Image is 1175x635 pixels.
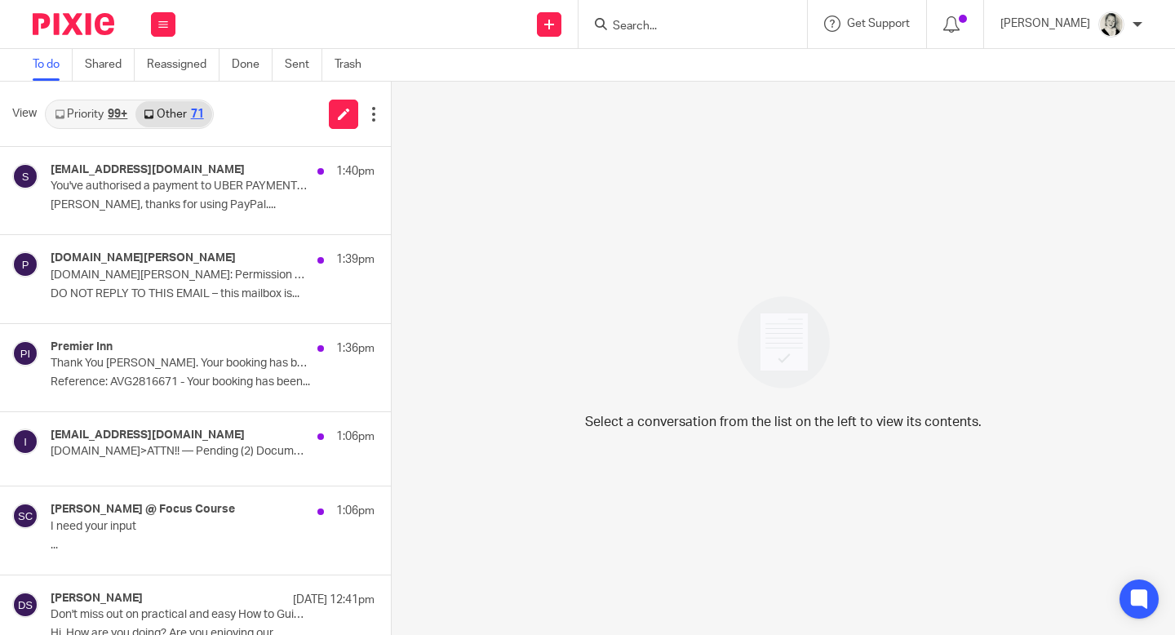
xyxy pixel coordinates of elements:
img: svg%3E [12,163,38,189]
h4: [PERSON_NAME] @ Focus Course [51,503,235,517]
img: svg%3E [12,503,38,529]
a: Priority99+ [47,101,135,127]
h4: Premier Inn [51,340,113,354]
p: [DOMAIN_NAME]>ATTN!! — Pending (2) Document Play Note Transcript.>de91eed8070479462ce74b56ede8a8f... [51,445,310,459]
h4: [EMAIL_ADDRESS][DOMAIN_NAME] [51,163,245,177]
p: Don't miss out on practical and easy How to Guidance for the new VGC and Cashflow and Profit Impr... [51,608,310,622]
img: image [727,286,840,399]
img: svg%3E [12,592,38,618]
a: Reassigned [147,49,219,81]
img: DA590EE6-2184-4DF2-A25D-D99FB904303F_1_201_a.jpeg [1098,11,1124,38]
p: DO NOT REPLY TO THIS EMAIL – this mailbox is... [51,287,375,301]
div: 71 [191,109,204,120]
div: 99+ [108,109,127,120]
p: ... [51,539,375,553]
p: 1:06pm [336,429,375,445]
p: I need your input [51,520,310,534]
p: Reference: AVG2816671 - Your booking has been... [51,375,375,389]
p: 1:40pm [336,163,375,180]
p: You've authorised a payment to UBER PAYMENTS UK LIM... [51,180,310,193]
h4: [EMAIL_ADDRESS][DOMAIN_NAME] [51,429,245,442]
img: svg%3E [12,340,38,366]
p: Thank You [PERSON_NAME]. Your booking has been confirmed [51,357,310,371]
p: 1:06pm [336,503,375,519]
p: 1:39pm [336,251,375,268]
h4: [PERSON_NAME] [51,592,143,606]
img: svg%3E [12,429,38,455]
a: Done [232,49,273,81]
img: Pixie [33,13,114,35]
span: View [12,105,37,122]
input: Search [611,20,758,34]
img: svg%3E [12,251,38,278]
a: To do [33,49,73,81]
span: Get Support [847,18,910,29]
a: Trash [335,49,374,81]
p: [DATE] 12:41pm [293,592,375,608]
p: 1:36pm [336,340,375,357]
a: Shared [85,49,135,81]
p: [PERSON_NAME] [1000,16,1090,32]
a: Other71 [135,101,211,127]
h4: [DOMAIN_NAME][PERSON_NAME] [51,251,236,265]
p: Select a conversation from the list on the left to view its contents. [585,412,982,432]
p: [DOMAIN_NAME][PERSON_NAME]: Permission Slip / Notice [51,269,310,282]
p: [PERSON_NAME], thanks for using PayPal.... [51,198,375,212]
a: Sent [285,49,322,81]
